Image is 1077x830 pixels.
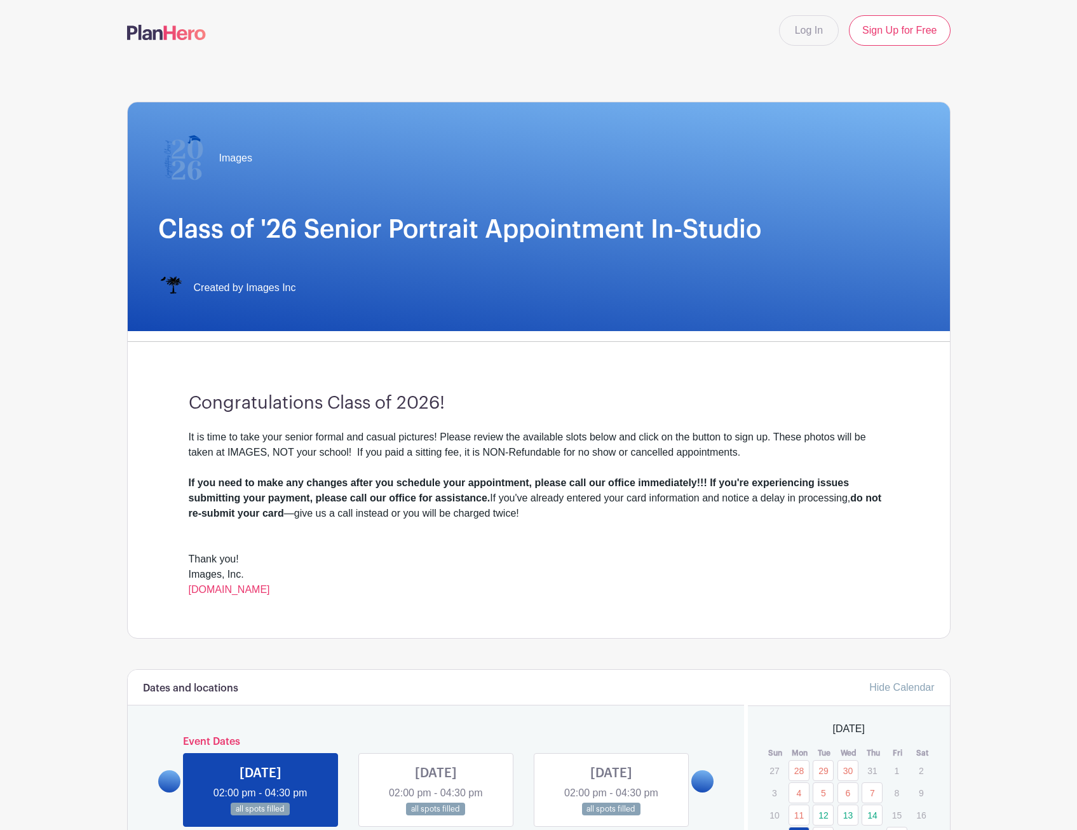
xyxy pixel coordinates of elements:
th: Wed [837,747,862,759]
a: 29 [813,760,834,781]
a: 5 [813,782,834,803]
div: Images, Inc. [189,567,889,597]
a: Log In [779,15,839,46]
th: Thu [861,747,886,759]
a: 30 [837,760,858,781]
img: 2026%20logo%20(2).png [158,133,209,184]
img: IMAGES%20logo%20transparenT%20PNG%20s.png [158,275,184,301]
span: Created by Images Inc [194,280,296,296]
a: 13 [837,805,858,826]
h1: Class of '26 Senior Portrait Appointment In-Studio [158,214,919,245]
p: 9 [911,783,931,803]
th: Fri [886,747,911,759]
h3: Congratulations Class of 2026! [189,393,889,414]
p: 31 [862,761,883,780]
p: 3 [764,783,785,803]
p: 15 [886,805,907,825]
a: Hide Calendar [869,682,934,693]
a: Sign Up for Free [849,15,950,46]
a: [DOMAIN_NAME] [189,584,270,595]
th: Sun [763,747,788,759]
span: [DATE] [833,721,865,737]
a: 4 [789,782,809,803]
th: Mon [788,747,813,759]
div: It is time to take your senior formal and casual pictures! Please review the available slots belo... [189,430,889,460]
th: Tue [812,747,837,759]
a: 12 [813,805,834,826]
a: 7 [862,782,883,803]
p: 10 [764,805,785,825]
span: Images [219,151,252,166]
div: Thank you! [189,552,889,567]
p: 16 [911,805,931,825]
h6: Dates and locations [143,683,238,695]
strong: If you need to make any changes after you schedule your appointment, please call our office immed... [189,477,850,503]
a: 6 [837,782,858,803]
img: logo-507f7623f17ff9eddc593b1ce0a138ce2505c220e1c5a4e2b4648c50719b7d32.svg [127,25,206,40]
th: Sat [910,747,935,759]
strong: do not re-submit your card [189,493,882,519]
a: 14 [862,805,883,826]
a: 28 [789,760,809,781]
div: If you've already entered your card information and notice a delay in processing, —give us a call... [189,475,889,521]
h6: Event Dates [180,736,692,748]
p: 8 [886,783,907,803]
p: 27 [764,761,785,780]
a: 11 [789,805,809,826]
p: 1 [886,761,907,780]
p: 2 [911,761,931,780]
